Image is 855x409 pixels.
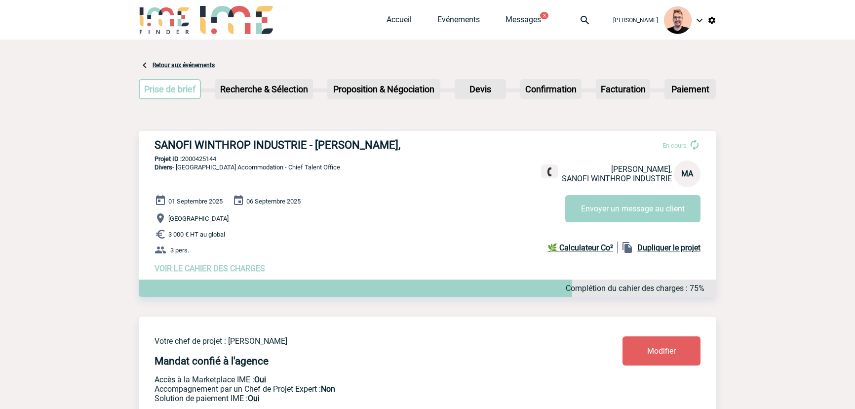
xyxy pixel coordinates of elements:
[611,164,672,174] span: [PERSON_NAME],
[565,195,700,222] button: Envoyer un message au client
[545,167,554,176] img: fixe.png
[547,242,618,253] a: 🌿 Calculateur Co²
[168,198,223,205] span: 01 Septembre 2025
[637,243,700,252] b: Dupliquer le projet
[547,243,613,252] b: 🌿 Calculateur Co²
[139,155,716,163] p: 2000425144
[613,17,658,24] span: [PERSON_NAME]
[155,394,564,403] p: Conformité aux process achat client, Prise en charge de la facturation, Mutualisation de plusieur...
[681,169,693,178] span: MA
[254,375,266,384] b: Oui
[248,394,260,403] b: Oui
[505,15,541,29] a: Messages
[140,80,200,98] p: Prise de brief
[168,231,225,238] span: 3 000 € HT au global
[153,62,215,69] a: Retour aux événements
[155,384,564,394] p: Prestation payante
[662,142,687,149] span: En cours
[562,174,672,183] span: SANOFI WINTHROP INDUSTRIE
[540,12,548,19] button: 3
[155,264,265,273] a: VOIR LE CAHIER DES CHARGES
[665,80,715,98] p: Paiement
[155,375,564,384] p: Accès à la Marketplace IME :
[321,384,335,394] b: Non
[168,215,229,222] span: [GEOGRAPHIC_DATA]
[155,139,451,151] h3: SANOFI WINTHROP INDUSTRIE - [PERSON_NAME],
[155,155,182,163] b: Projet ID :
[155,355,269,367] h4: Mandat confié à l'agence
[246,198,301,205] span: 06 Septembre 2025
[155,336,564,346] p: Votre chef de projet : [PERSON_NAME]
[155,164,340,171] span: - [GEOGRAPHIC_DATA] Accommodation - Chief Talent Office
[597,80,650,98] p: Facturation
[437,15,480,29] a: Evénements
[216,80,312,98] p: Recherche & Sélection
[155,164,172,171] span: Divers
[328,80,439,98] p: Proposition & Négociation
[456,80,505,98] p: Devis
[170,246,189,254] span: 3 pers.
[387,15,412,29] a: Accueil
[664,6,692,34] img: 129741-1.png
[139,6,190,34] img: IME-Finder
[622,242,633,253] img: file_copy-black-24dp.png
[521,80,581,98] p: Confirmation
[647,346,676,356] span: Modifier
